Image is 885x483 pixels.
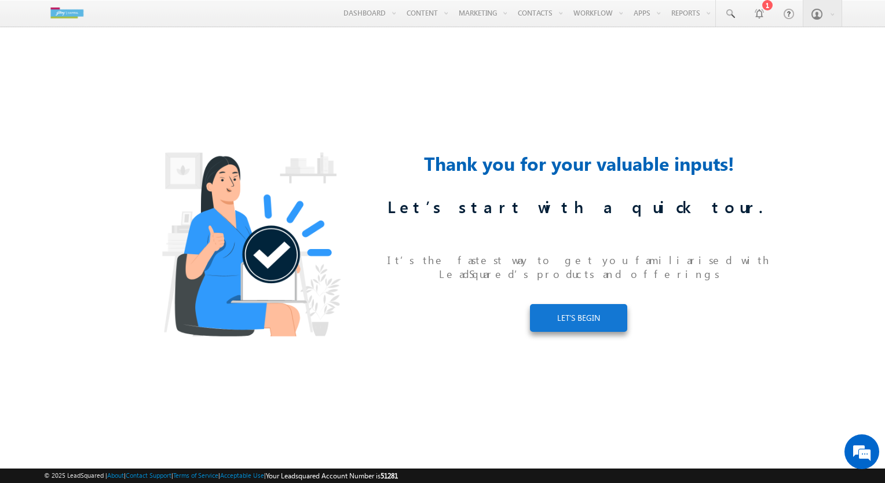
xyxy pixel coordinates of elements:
[20,61,49,76] img: d_60004797649_company_0_60004797649
[266,471,398,480] span: Your Leadsquared Account Number is
[385,196,773,220] div: Let’s start with a quick tour.
[144,136,354,346] img: Thank_You.png
[15,107,211,347] textarea: Type your message and hit 'Enter'
[385,149,773,177] div: Thank you for your valuable inputs!
[44,470,398,481] span: © 2025 LeadSquared | | | | |
[44,3,89,23] img: Custom Logo
[385,235,773,299] div: It’s the fastest way to get you familiarised with LeadSquared’s products and offerings
[220,471,264,479] a: Acceptable Use
[173,471,218,479] a: Terms of Service
[107,471,124,479] a: About
[60,61,195,76] div: Chat with us now
[530,304,627,332] a: LET’S BEGIN
[381,471,398,480] span: 51281
[190,6,218,34] div: Minimize live chat window
[126,471,171,479] a: Contact Support
[158,357,210,372] em: Start Chat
